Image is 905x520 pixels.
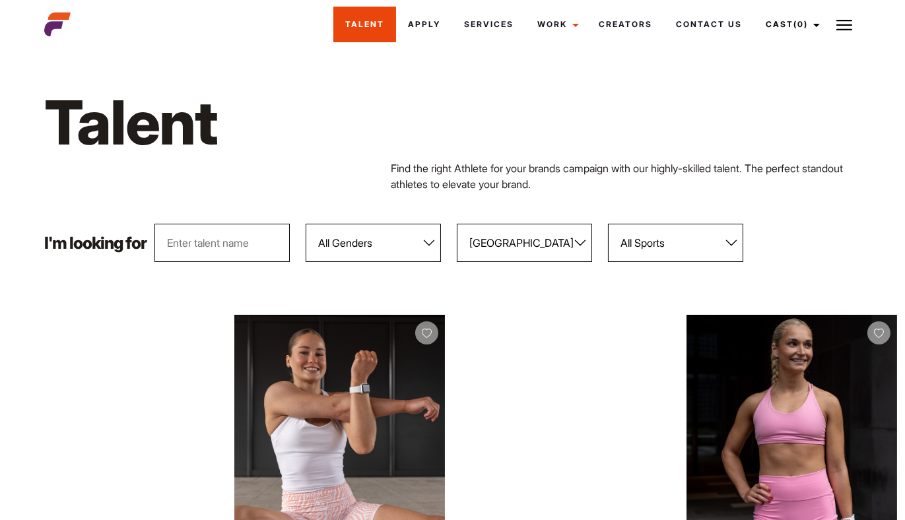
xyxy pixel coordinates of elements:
img: Burger icon [836,17,852,33]
a: Services [452,7,525,42]
a: Contact Us [664,7,754,42]
span: (0) [793,19,808,29]
a: Talent [333,7,396,42]
img: cropped-aefm-brand-fav-22-square.png [44,11,71,38]
p: I'm looking for [44,235,147,251]
h1: Talent [44,84,514,160]
a: Creators [587,7,664,42]
p: Find the right Athlete for your brands campaign with our highly-skilled talent. The perfect stand... [391,160,861,192]
a: Apply [396,7,452,42]
a: Cast(0) [754,7,828,42]
input: Enter talent name [154,224,290,262]
a: Work [525,7,587,42]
